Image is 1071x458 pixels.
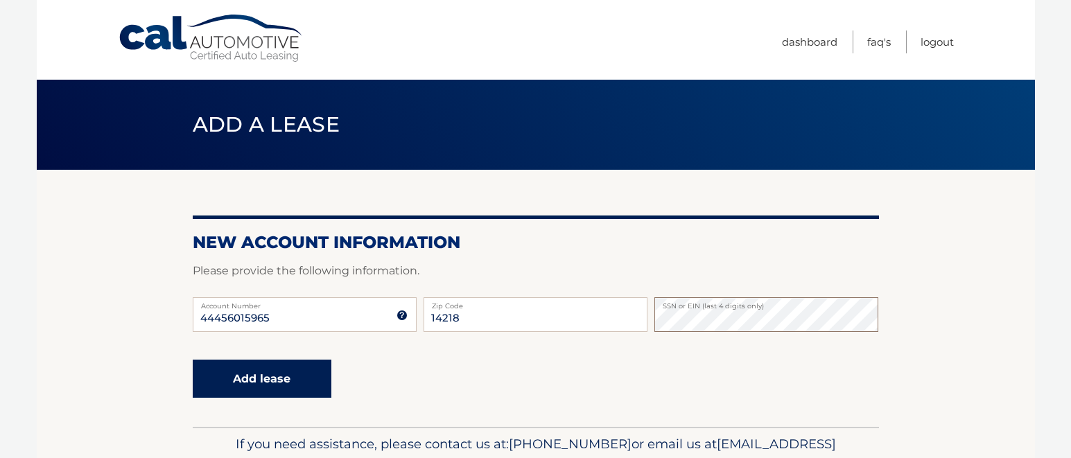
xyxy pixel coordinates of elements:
h2: New Account Information [193,232,879,253]
p: Please provide the following information. [193,261,879,281]
a: Dashboard [782,30,837,53]
a: Logout [921,30,954,53]
button: Add lease [193,360,331,398]
a: FAQ's [867,30,891,53]
span: [PHONE_NUMBER] [509,436,632,452]
label: Zip Code [424,297,647,308]
input: Zip Code [424,297,647,332]
a: Cal Automotive [118,14,305,63]
span: Add a lease [193,112,340,137]
img: tooltip.svg [397,310,408,321]
input: Account Number [193,297,417,332]
label: SSN or EIN (last 4 digits only) [654,297,878,308]
label: Account Number [193,297,417,308]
